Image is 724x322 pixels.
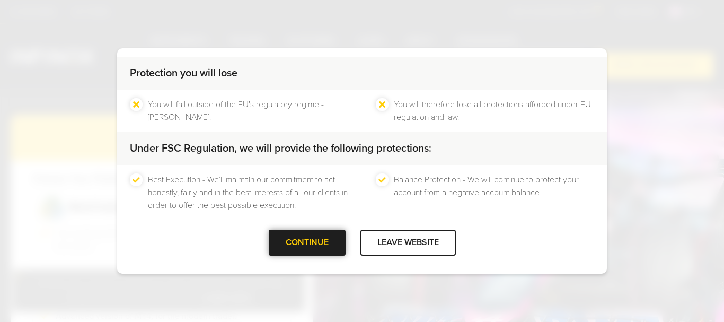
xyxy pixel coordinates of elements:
[360,230,456,256] div: LEAVE WEBSITE
[130,67,237,80] strong: Protection you will lose
[394,173,594,212] li: Balance Protection - We will continue to protect your account from a negative account balance.
[269,230,346,256] div: CONTINUE
[394,98,594,124] li: You will therefore lose all protections afforded under EU regulation and law.
[148,98,348,124] li: You will fall outside of the EU's regulatory regime - [PERSON_NAME].
[148,173,348,212] li: Best Execution - We’ll maintain our commitment to act honestly, fairly and in the best interests ...
[130,142,431,155] strong: Under FSC Regulation, we will provide the following protections:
